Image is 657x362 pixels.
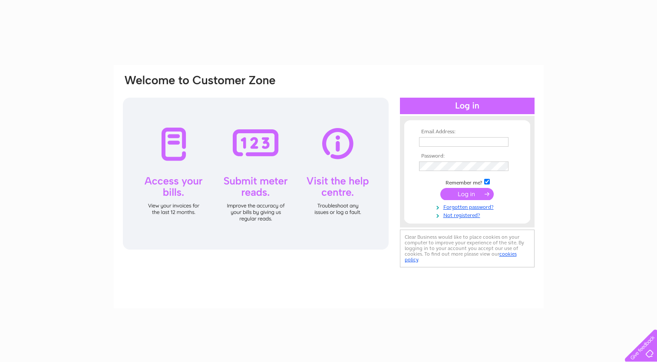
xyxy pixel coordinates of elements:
div: Clear Business would like to place cookies on your computer to improve your experience of the sit... [400,230,535,267]
a: Not registered? [419,211,518,219]
a: cookies policy [405,251,517,263]
td: Remember me? [417,178,518,186]
th: Password: [417,153,518,159]
a: Forgotten password? [419,202,518,211]
th: Email Address: [417,129,518,135]
input: Submit [440,188,494,200]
